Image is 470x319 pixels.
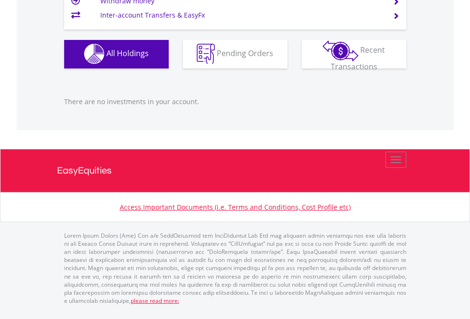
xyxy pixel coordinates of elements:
td: Inter-account Transfers & EasyFx [100,8,381,22]
a: please read more: [131,297,179,305]
a: Access Important Documents (i.e. Terms and Conditions, Cost Profile etc) [120,203,351,212]
span: Recent Transactions [331,45,385,72]
span: Pending Orders [217,48,273,58]
p: There are no investments in your account. [64,97,406,106]
button: Pending Orders [183,40,288,68]
img: pending_instructions-wht.png [197,44,215,64]
p: Lorem Ipsum Dolors (Ame) Con a/e SeddOeiusmod tem InciDiduntut Lab Etd mag aliquaen admin veniamq... [64,232,406,305]
a: EasyEquities [57,149,413,192]
button: Recent Transactions [302,40,406,68]
button: All Holdings [64,40,169,68]
span: All Holdings [106,48,149,58]
img: transactions-zar-wht.png [323,40,358,61]
img: holdings-wht.png [84,44,105,64]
